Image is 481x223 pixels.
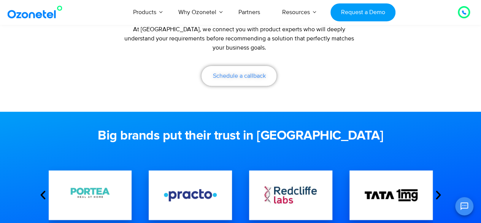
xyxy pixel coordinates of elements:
[164,189,217,201] img: Practo-logo
[264,185,317,205] img: redcliff
[365,189,418,201] img: TATA_1mg_Logo.svg
[249,170,332,220] div: 15 / 16
[455,197,473,215] button: Open chat
[37,128,444,144] h2: Big brands put their trust in [GEOGRAPHIC_DATA]
[49,170,132,220] div: 13 / 16
[330,3,395,21] a: Request a Demo
[64,176,117,214] img: Portea-Medical
[202,66,276,86] a: Schedule a callback
[120,25,359,52] p: At [GEOGRAPHIC_DATA], we connect you with product experts who will deeply understand your require...
[213,73,265,79] span: Schedule a callback
[149,170,232,220] div: 14 / 16
[349,170,433,220] div: 16 / 16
